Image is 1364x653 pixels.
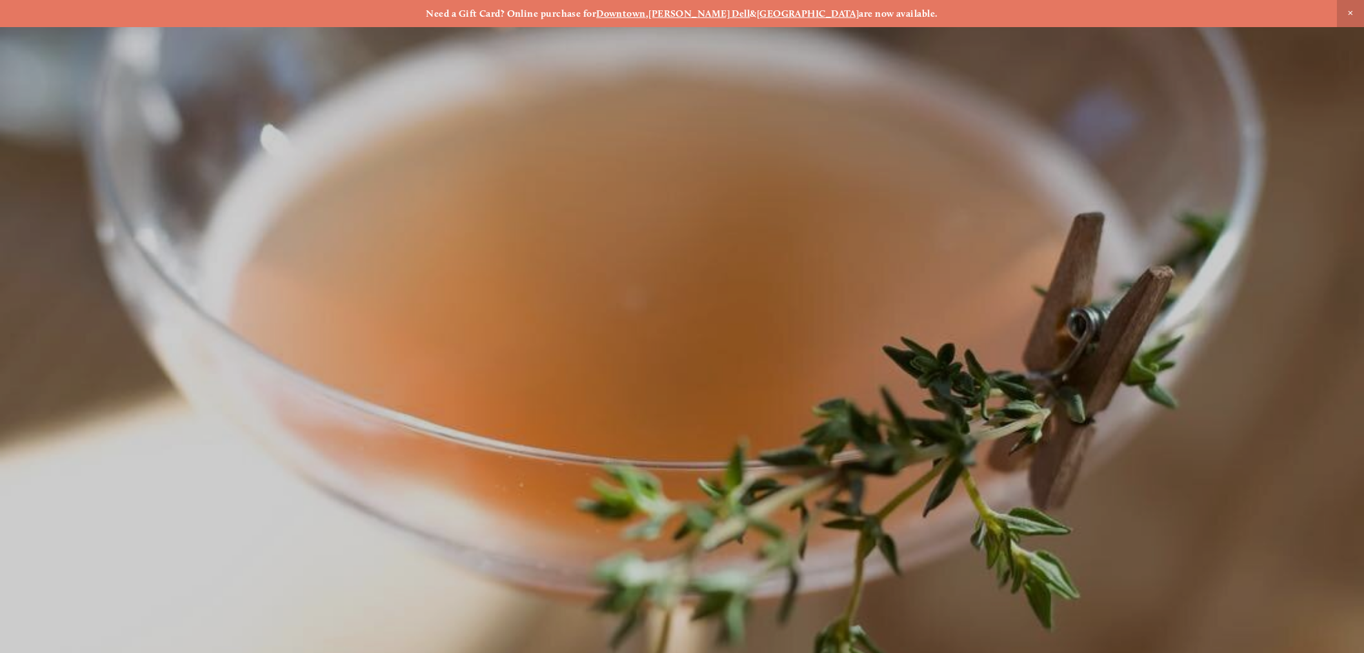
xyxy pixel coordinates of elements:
[750,8,756,19] strong: &
[426,8,596,19] strong: Need a Gift Card? Online purchase for
[596,8,646,19] a: Downtown
[648,8,750,19] a: [PERSON_NAME] Dell
[859,8,938,19] strong: are now available.
[646,8,648,19] strong: ,
[757,8,859,19] a: [GEOGRAPHIC_DATA]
